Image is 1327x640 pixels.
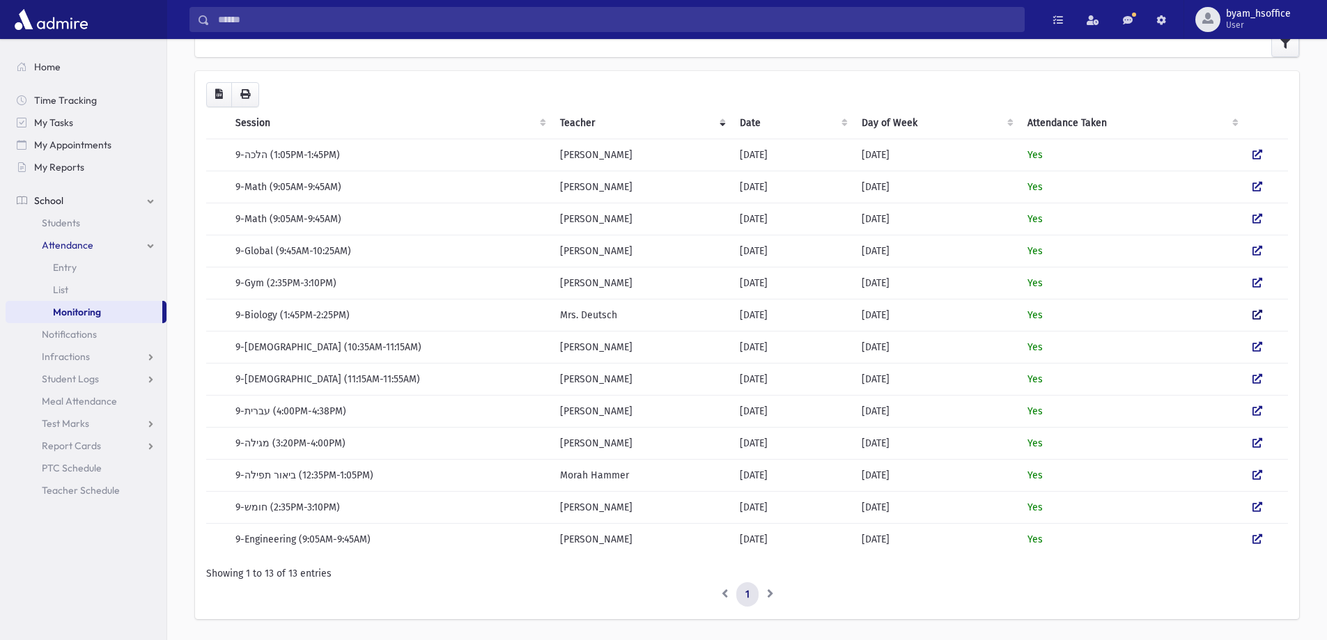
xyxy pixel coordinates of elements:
[227,459,552,491] td: 9-ביאור תפילה (12:35PM-1:05PM)
[42,239,93,251] span: Attendance
[1019,363,1244,395] td: Yes
[552,107,731,139] th: Teacher: activate to sort column ascending
[210,7,1024,32] input: Search
[853,331,1019,363] td: [DATE]
[731,491,853,523] td: [DATE]
[853,267,1019,299] td: [DATE]
[6,457,166,479] a: PTC Schedule
[853,235,1019,267] td: [DATE]
[6,323,166,345] a: Notifications
[6,234,166,256] a: Attendance
[736,582,759,607] a: 1
[42,417,89,430] span: Test Marks
[552,299,731,331] td: Mrs. Deutsch
[6,390,166,412] a: Meal Attendance
[731,267,853,299] td: [DATE]
[53,306,101,318] span: Monitoring
[1019,395,1244,427] td: Yes
[731,107,853,139] th: Date: activate to sort column ascending
[227,139,552,171] td: 9-הלכה (1:05PM-1:45PM)
[227,331,552,363] td: 9-[DEMOGRAPHIC_DATA] (10:35AM-11:15AM)
[853,299,1019,331] td: [DATE]
[853,523,1019,555] td: [DATE]
[853,491,1019,523] td: [DATE]
[42,439,101,452] span: Report Cards
[42,217,80,229] span: Students
[853,203,1019,235] td: [DATE]
[227,203,552,235] td: 9-Math (9:05AM-9:45AM)
[11,6,91,33] img: AdmirePro
[1019,523,1244,555] td: Yes
[42,350,90,363] span: Infractions
[227,523,552,555] td: 9-Engineering (9:05AM-9:45AM)
[227,491,552,523] td: 9-חומש (2:35PM-3:10PM)
[1226,8,1291,19] span: byam_hsoffice
[853,107,1019,139] th: Day of Week: activate to sort column ascending
[6,134,166,156] a: My Appointments
[6,435,166,457] a: Report Cards
[731,139,853,171] td: [DATE]
[42,328,97,341] span: Notifications
[731,523,853,555] td: [DATE]
[731,171,853,203] td: [DATE]
[552,491,731,523] td: [PERSON_NAME]
[6,412,166,435] a: Test Marks
[34,116,73,129] span: My Tasks
[552,267,731,299] td: [PERSON_NAME]
[34,61,61,73] span: Home
[53,261,77,274] span: Entry
[6,212,166,234] a: Students
[552,203,731,235] td: [PERSON_NAME]
[231,82,259,107] button: Print
[731,235,853,267] td: [DATE]
[227,235,552,267] td: 9-Global (9:45AM-10:25AM)
[552,459,731,491] td: Morah Hammer
[6,279,166,301] a: List
[1226,19,1291,31] span: User
[53,283,68,296] span: List
[227,171,552,203] td: 9-Math (9:05AM-9:45AM)
[227,363,552,395] td: 9-[DEMOGRAPHIC_DATA] (11:15AM-11:55AM)
[853,459,1019,491] td: [DATE]
[227,107,552,139] th: Session: activate to sort column ascending
[1019,267,1244,299] td: Yes
[731,395,853,427] td: [DATE]
[6,89,166,111] a: Time Tracking
[552,523,731,555] td: [PERSON_NAME]
[552,235,731,267] td: [PERSON_NAME]
[6,111,166,134] a: My Tasks
[1019,139,1244,171] td: Yes
[6,189,166,212] a: School
[1019,459,1244,491] td: Yes
[34,139,111,151] span: My Appointments
[731,331,853,363] td: [DATE]
[6,301,162,323] a: Monitoring
[227,395,552,427] td: 9-עברית (4:00PM-4:38PM)
[731,299,853,331] td: [DATE]
[552,395,731,427] td: [PERSON_NAME]
[853,427,1019,459] td: [DATE]
[227,427,552,459] td: 9-מגילה (3:20PM-4:00PM)
[6,345,166,368] a: Infractions
[731,427,853,459] td: [DATE]
[1019,203,1244,235] td: Yes
[42,462,102,474] span: PTC Schedule
[853,363,1019,395] td: [DATE]
[34,161,84,173] span: My Reports
[42,373,99,385] span: Student Logs
[6,368,166,390] a: Student Logs
[552,139,731,171] td: [PERSON_NAME]
[42,395,117,407] span: Meal Attendance
[6,156,166,178] a: My Reports
[1019,427,1244,459] td: Yes
[34,194,63,207] span: School
[1019,107,1244,139] th: Attendance Taken: activate to sort column ascending
[1019,171,1244,203] td: Yes
[552,331,731,363] td: [PERSON_NAME]
[227,267,552,299] td: 9-Gym (2:35PM-3:10PM)
[731,203,853,235] td: [DATE]
[1019,299,1244,331] td: Yes
[1019,331,1244,363] td: Yes
[1019,491,1244,523] td: Yes
[552,171,731,203] td: [PERSON_NAME]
